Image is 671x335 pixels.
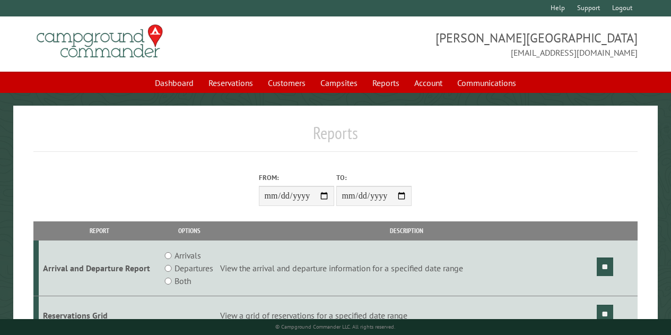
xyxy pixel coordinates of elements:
[259,173,334,183] label: From:
[160,221,219,240] th: Options
[336,173,412,183] label: To:
[275,323,395,330] small: © Campground Commander LLC. All rights reserved.
[262,73,312,93] a: Customers
[336,29,638,59] span: [PERSON_NAME][GEOGRAPHIC_DATA] [EMAIL_ADDRESS][DOMAIN_NAME]
[219,240,595,296] td: View the arrival and departure information for a specified date range
[175,249,201,262] label: Arrivals
[202,73,259,93] a: Reservations
[39,221,160,240] th: Report
[39,296,160,335] td: Reservations Grid
[175,262,213,274] label: Departures
[149,73,200,93] a: Dashboard
[408,73,449,93] a: Account
[33,21,166,62] img: Campground Commander
[175,274,191,287] label: Both
[219,296,595,335] td: View a grid of reservations for a specified date range
[451,73,522,93] a: Communications
[39,240,160,296] td: Arrival and Departure Report
[366,73,406,93] a: Reports
[314,73,364,93] a: Campsites
[219,221,595,240] th: Description
[33,123,638,152] h1: Reports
